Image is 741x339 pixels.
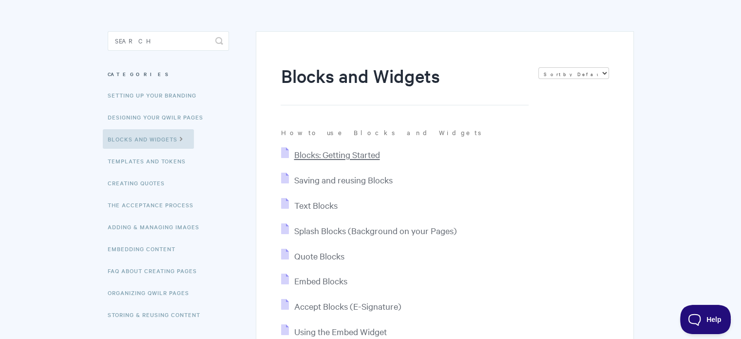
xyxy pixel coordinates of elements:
[281,63,528,105] h1: Blocks and Widgets
[108,151,193,171] a: Templates and Tokens
[108,195,201,215] a: The Acceptance Process
[294,275,347,286] span: Embed Blocks
[108,283,196,302] a: Organizing Qwilr Pages
[108,31,229,51] input: Search
[108,173,172,193] a: Creating Quotes
[281,275,347,286] a: Embed Blocks
[294,199,337,211] span: Text Blocks
[680,305,731,334] iframe: Toggle Customer Support
[281,225,456,236] a: Splash Blocks (Background on your Pages)
[281,250,344,261] a: Quote Blocks
[108,217,207,237] a: Adding & Managing Images
[294,174,392,185] span: Saving and reusing Blocks
[108,261,204,280] a: FAQ About Creating Pages
[281,300,401,312] a: Accept Blocks (E-Signature)
[294,149,380,160] span: Blocks: Getting Started
[538,67,609,79] select: Page reloads on selection
[281,128,608,137] p: How to use Blocks and Widgets
[294,300,401,312] span: Accept Blocks (E-Signature)
[294,225,456,236] span: Splash Blocks (Background on your Pages)
[108,305,208,324] a: Storing & Reusing Content
[281,199,337,211] a: Text Blocks
[108,85,204,105] a: Setting up your Branding
[281,149,380,160] a: Blocks: Getting Started
[281,326,386,337] a: Using the Embed Widget
[294,250,344,261] span: Quote Blocks
[108,65,229,83] h3: Categories
[281,174,392,185] a: Saving and reusing Blocks
[108,107,210,127] a: Designing Your Qwilr Pages
[103,129,194,149] a: Blocks and Widgets
[108,239,183,259] a: Embedding Content
[294,326,386,337] span: Using the Embed Widget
